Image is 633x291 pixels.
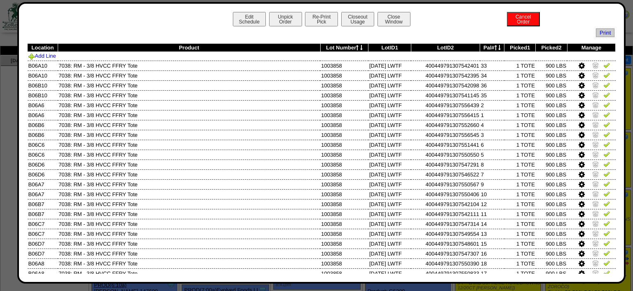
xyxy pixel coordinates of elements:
td: B06C7 [28,229,58,239]
td: 1 TOTE [504,179,536,189]
td: 11 [480,209,504,219]
td: [DATE] LWTF [368,130,411,140]
td: 14 [480,219,504,229]
td: [DATE] LWTF [368,80,411,90]
td: 7038: RM - 3/8 HVCC FFRY Tote [58,249,320,258]
td: 1 [480,110,504,120]
td: 34 [480,70,504,80]
td: B06A8 [28,258,58,268]
td: B06D7 [28,239,58,249]
th: Picked1 [504,44,536,52]
td: 7038: RM - 3/8 HVCC FFRY Tote [58,258,320,268]
td: 400449791307550550 [411,150,480,160]
td: 400449791307542104 [411,199,480,209]
td: 1003858 [320,179,368,189]
button: EditSchedule [233,12,266,26]
img: Verify Pick [603,111,610,118]
img: Zero Item and Verify [592,72,599,78]
td: 400449791307546522 [411,169,480,179]
td: 1 TOTE [504,160,536,169]
td: 900 LBS [536,110,567,120]
td: 1003858 [320,189,368,199]
td: 400449791307552660 [411,120,480,130]
img: Zero Item and Verify [592,220,599,227]
td: 1 TOTE [504,110,536,120]
img: Verify Pick [603,121,610,128]
td: 7038: RM - 3/8 HVCC FFRY Tote [58,130,320,140]
img: Verify Pick [603,220,610,227]
td: 1003858 [320,130,368,140]
td: 900 LBS [536,70,567,80]
img: Verify Pick [603,161,610,167]
td: 1003858 [320,258,368,268]
td: [DATE] LWTF [368,100,411,110]
img: Zero Item and Verify [592,260,599,266]
button: CloseWindow [377,12,410,26]
img: Zero Item and Verify [592,92,599,98]
img: Verify Pick [603,230,610,237]
img: Zero Item and Verify [592,270,599,276]
td: [DATE] LWTF [368,249,411,258]
img: Zero Item and Verify [592,200,599,207]
td: 400449791307542098 [411,80,480,90]
td: 1003858 [320,80,368,90]
td: 7038: RM - 3/8 HVCC FFRY Tote [58,90,320,100]
td: B06C6 [28,140,58,150]
td: 900 LBS [536,229,567,239]
img: Zero Item and Verify [592,141,599,148]
td: 400449791307556439 [411,100,480,110]
a: CloseWindow [377,19,411,25]
td: 900 LBS [536,150,567,160]
td: 6 [480,140,504,150]
td: 8 [480,160,504,169]
img: Verify Pick [603,92,610,98]
img: Zero Item and Verify [592,111,599,118]
td: 5 [480,150,504,160]
td: 7038: RM - 3/8 HVCC FFRY Tote [58,120,320,130]
td: 1003858 [320,169,368,179]
td: B06D6 [28,169,58,179]
img: Verify Pick [603,141,610,148]
th: Picked2 [536,44,567,52]
img: Verify Pick [603,171,610,177]
td: 400449791307550390 [411,258,480,268]
img: Zero Item and Verify [592,250,599,256]
img: Verify Pick [603,72,610,78]
img: Verify Pick [603,240,610,246]
td: 1 TOTE [504,90,536,100]
td: B06B10 [28,90,58,100]
td: 1 TOTE [504,239,536,249]
td: 1003858 [320,140,368,150]
td: 7038: RM - 3/8 HVCC FFRY Tote [58,150,320,160]
td: 7038: RM - 3/8 HVCC FFRY Tote [58,239,320,249]
td: 1003858 [320,199,368,209]
td: B06A7 [28,189,58,199]
td: 400449791307547314 [411,219,480,229]
td: [DATE] LWTF [368,229,411,239]
td: B06B10 [28,80,58,90]
td: 1003858 [320,110,368,120]
td: 7038: RM - 3/8 HVCC FFRY Tote [58,169,320,179]
td: 900 LBS [536,239,567,249]
td: 7038: RM - 3/8 HVCC FFRY Tote [58,219,320,229]
td: 1003858 [320,90,368,100]
td: 15 [480,239,504,249]
td: 1003858 [320,120,368,130]
td: 10 [480,189,504,199]
td: 7038: RM - 3/8 HVCC FFRY Tote [58,189,320,199]
td: B06C6 [28,150,58,160]
td: 1 TOTE [504,80,536,90]
td: 7038: RM - 3/8 HVCC FFRY Tote [58,229,320,239]
td: 900 LBS [536,179,567,189]
td: 18 [480,258,504,268]
td: 1003858 [320,160,368,169]
img: Zero Item and Verify [592,240,599,246]
td: [DATE] LWTF [368,179,411,189]
td: 1003858 [320,249,368,258]
td: 1 TOTE [504,100,536,110]
td: 900 LBS [536,140,567,150]
img: Verify Pick [603,131,610,138]
img: Verify Pick [603,270,610,276]
td: 1 TOTE [504,120,536,130]
td: 17 [480,268,504,278]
